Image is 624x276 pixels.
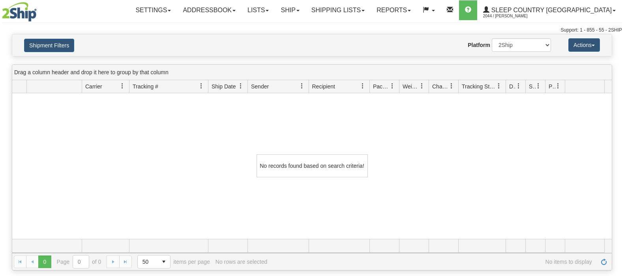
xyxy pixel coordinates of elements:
[137,255,171,268] span: Page sizes drop down
[195,79,208,93] a: Tracking # filter column settings
[432,83,449,90] span: Charge
[483,12,542,20] span: 2044 / [PERSON_NAME]
[234,79,247,93] a: Ship Date filter column settings
[532,79,545,93] a: Shipment Issues filter column settings
[215,259,268,265] div: No rows are selected
[251,83,269,90] span: Sender
[489,7,612,13] span: Sleep Country [GEOGRAPHIC_DATA]
[529,83,536,90] span: Shipment Issues
[305,0,371,20] a: Shipping lists
[512,79,525,93] a: Delivery Status filter column settings
[257,154,368,177] div: No records found based on search criteria!
[403,83,419,90] span: Weight
[129,0,177,20] a: Settings
[598,255,610,268] a: Refresh
[273,259,592,265] span: No items to display
[38,255,51,268] span: Page 0
[275,0,305,20] a: Ship
[373,83,390,90] span: Packages
[2,27,622,34] div: Support: 1 - 855 - 55 - 2SHIP
[468,41,490,49] label: Platform
[24,39,74,52] button: Shipment Filters
[142,258,153,266] span: 50
[116,79,129,93] a: Carrier filter column settings
[157,255,170,268] span: select
[356,79,369,93] a: Recipient filter column settings
[57,255,101,268] span: Page of 0
[137,255,210,268] span: items per page
[85,83,102,90] span: Carrier
[492,79,506,93] a: Tracking Status filter column settings
[568,38,600,52] button: Actions
[386,79,399,93] a: Packages filter column settings
[415,79,429,93] a: Weight filter column settings
[212,83,236,90] span: Ship Date
[477,0,622,20] a: Sleep Country [GEOGRAPHIC_DATA] 2044 / [PERSON_NAME]
[295,79,309,93] a: Sender filter column settings
[12,65,612,80] div: grid grouping header
[445,79,458,93] a: Charge filter column settings
[312,83,335,90] span: Recipient
[606,98,623,178] iframe: chat widget
[371,0,417,20] a: Reports
[509,83,516,90] span: Delivery Status
[462,83,496,90] span: Tracking Status
[133,83,158,90] span: Tracking #
[242,0,275,20] a: Lists
[2,2,37,22] img: logo2044.jpg
[551,79,565,93] a: Pickup Status filter column settings
[549,83,555,90] span: Pickup Status
[177,0,242,20] a: Addressbook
